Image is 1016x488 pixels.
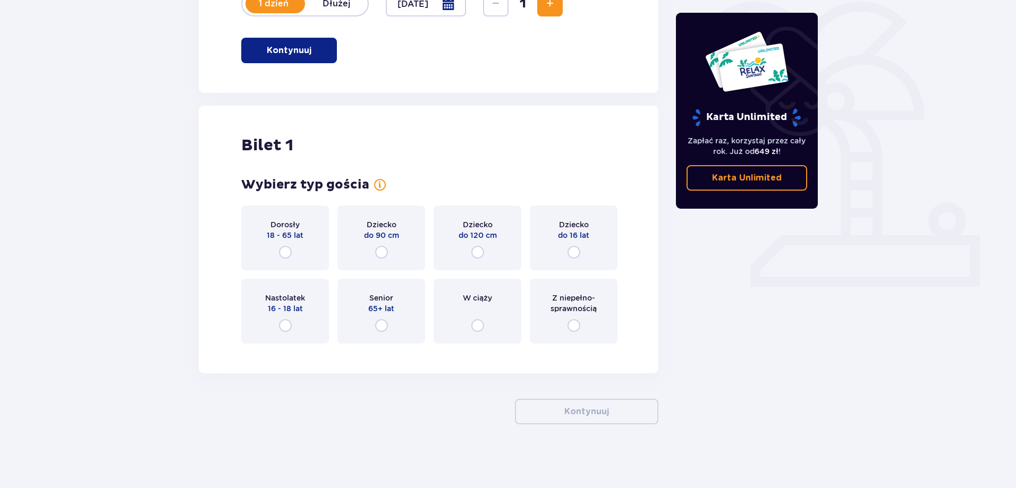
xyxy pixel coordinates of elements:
p: do 120 cm [459,230,497,241]
button: Kontynuuj [241,38,337,63]
p: 16 - 18 lat [268,303,303,314]
p: Bilet 1 [241,135,293,156]
p: Zapłać raz, korzystaj przez cały rok. Już od ! [687,135,808,157]
p: Dorosły [270,219,300,230]
p: do 90 cm [364,230,399,241]
p: Kontynuuj [564,406,609,417]
a: Karta Unlimited [687,165,808,191]
p: Karta Unlimited [712,172,782,184]
p: Kontynuuj [267,45,311,56]
p: Senior [369,293,393,303]
p: Wybierz typ gościa [241,177,369,193]
p: Dziecko [559,219,589,230]
p: do 16 lat [558,230,589,241]
p: Dziecko [463,219,493,230]
p: W ciąży [463,293,492,303]
p: Dziecko [367,219,396,230]
span: 649 zł [755,147,778,156]
p: 65+ lat [368,303,394,314]
p: Nastolatek [265,293,305,303]
p: 18 - 65 lat [267,230,303,241]
button: Kontynuuj [515,399,658,424]
p: Karta Unlimited [691,108,802,127]
p: Z niepełno­sprawnością [539,293,608,314]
